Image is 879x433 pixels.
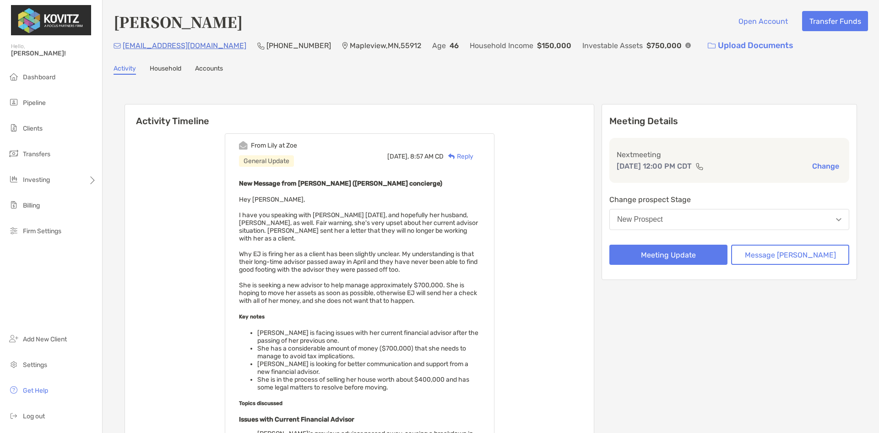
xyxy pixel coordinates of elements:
[114,43,121,49] img: Email Icon
[444,152,473,161] div: Reply
[8,148,19,159] img: transfers icon
[114,65,136,75] a: Activity
[239,180,442,187] b: New Message from [PERSON_NAME] ([PERSON_NAME] concierge)
[8,71,19,82] img: dashboard icon
[809,161,842,171] button: Change
[23,202,40,209] span: Billing
[448,153,455,159] img: Reply icon
[702,36,799,55] a: Upload Documents
[251,142,297,149] div: From Lily at Zoe
[257,345,480,360] li: She has a considerable amount of money ($700,000) that she needs to manage to avoid tax implicati...
[239,141,248,150] img: Event icon
[582,40,643,51] p: Investable Assets
[11,4,91,37] img: Zoe Logo
[23,387,48,395] span: Get Help
[23,150,50,158] span: Transfers
[617,215,663,224] div: New Prospect
[23,99,46,107] span: Pipeline
[23,125,43,132] span: Clients
[708,43,716,49] img: button icon
[8,97,19,108] img: pipeline icon
[23,412,45,420] span: Log out
[125,104,594,126] h6: Activity Timeline
[11,49,97,57] span: [PERSON_NAME]!
[8,410,19,421] img: logout icon
[150,65,181,75] a: Household
[350,40,421,51] p: Mapleview , MN , 55912
[646,40,682,51] p: $750,000
[836,218,841,221] img: Open dropdown arrow
[239,313,480,320] h5: Key notes
[617,160,692,172] p: [DATE] 12:00 PM CDT
[123,40,246,51] p: [EMAIL_ADDRESS][DOMAIN_NAME]
[609,245,727,265] button: Meeting Update
[617,149,842,160] p: Next meeting
[410,153,444,160] span: 8:57 AM CD
[609,194,849,205] p: Change prospect Stage
[239,400,480,406] h5: Topics discussed
[266,40,331,51] p: [PHONE_NUMBER]
[23,361,47,369] span: Settings
[537,40,571,51] p: $150,000
[195,65,223,75] a: Accounts
[23,73,55,81] span: Dashboard
[609,115,849,127] p: Meeting Details
[609,209,849,230] button: New Prospect
[23,335,67,343] span: Add New Client
[114,11,243,32] h4: [PERSON_NAME]
[8,174,19,185] img: investing icon
[8,384,19,395] img: get-help icon
[685,43,691,48] img: Info Icon
[257,376,480,391] li: She is in the process of selling her house worth about $400,000 and has some legal matters to res...
[450,40,459,51] p: 46
[731,11,795,31] button: Open Account
[432,40,446,51] p: Age
[695,163,704,170] img: communication type
[470,40,533,51] p: Household Income
[731,245,849,265] button: Message [PERSON_NAME]
[387,153,409,160] span: [DATE],
[257,329,480,345] li: [PERSON_NAME] is facing issues with her current financial advisor after the passing of her previo...
[257,360,480,376] li: [PERSON_NAME] is looking for better communication and support from a new financial advisor.
[239,155,294,167] div: General Update
[8,333,19,344] img: add_new_client icon
[342,42,348,49] img: Location Icon
[257,42,265,49] img: Phone Icon
[8,225,19,236] img: firm-settings icon
[23,227,61,235] span: Firm Settings
[239,416,354,423] strong: Issues with Current Financial Advisor
[8,122,19,133] img: clients icon
[8,199,19,210] img: billing icon
[23,176,50,184] span: Investing
[8,359,19,370] img: settings icon
[802,11,868,31] button: Transfer Funds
